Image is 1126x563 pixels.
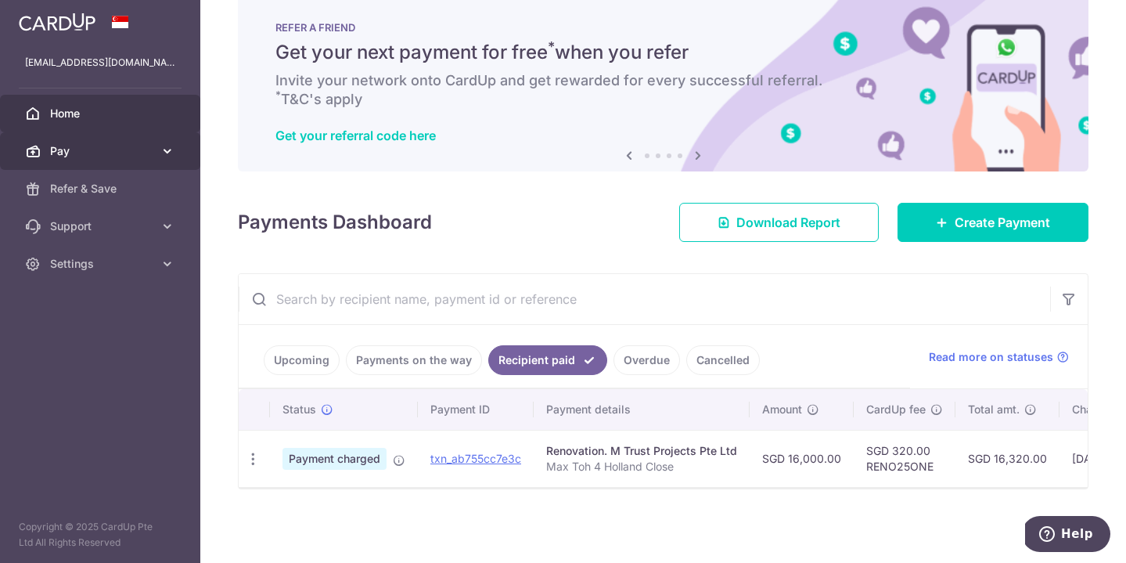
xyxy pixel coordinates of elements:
div: Renovation. M Trust Projects Pte Ltd [546,443,737,459]
td: SGD 320.00 RENO25ONE [854,430,955,487]
span: Download Report [736,213,840,232]
span: Payment charged [282,448,387,470]
span: Pay [50,143,153,159]
span: CardUp fee [866,402,926,417]
td: SGD 16,320.00 [955,430,1059,487]
a: Recipient paid [488,345,607,375]
a: Upcoming [264,345,340,375]
span: Home [50,106,153,121]
input: Search by recipient name, payment id or reference [239,274,1050,324]
h6: Invite your network onto CardUp and get rewarded for every successful referral. T&C's apply [275,71,1051,109]
p: REFER A FRIEND [275,21,1051,34]
th: Payment details [534,389,750,430]
p: Max Toh 4 Holland Close [546,459,737,475]
span: Support [50,218,153,234]
a: Get your referral code here [275,128,436,143]
td: SGD 16,000.00 [750,430,854,487]
span: Refer & Save [50,181,153,197]
a: Read more on statuses [929,349,1069,365]
a: Cancelled [686,345,760,375]
a: Payments on the way [346,345,482,375]
h5: Get your next payment for free when you refer [275,40,1051,65]
a: Create Payment [898,203,1088,242]
span: Settings [50,256,153,272]
th: Payment ID [418,389,534,430]
img: CardUp [19,13,95,31]
p: [EMAIL_ADDRESS][DOMAIN_NAME] [25,55,175,70]
span: Create Payment [955,213,1050,232]
a: Download Report [679,203,879,242]
span: Amount [762,402,802,417]
iframe: Opens a widget where you can find more information [1025,516,1110,555]
span: Status [282,402,316,417]
span: Total amt. [968,402,1020,417]
span: Read more on statuses [929,349,1053,365]
h4: Payments Dashboard [238,208,432,236]
a: Overdue [613,345,680,375]
a: txn_ab755cc7e3c [430,452,521,465]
